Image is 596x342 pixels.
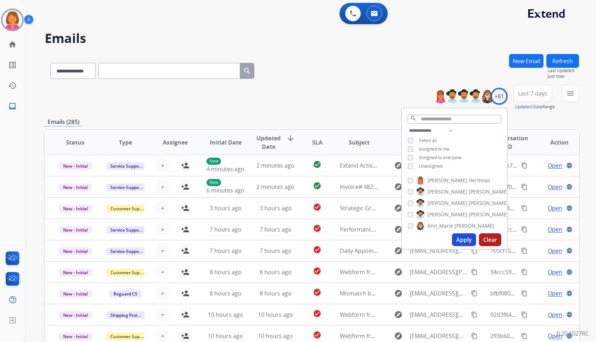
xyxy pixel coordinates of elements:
[208,332,243,340] span: 10 hours ago
[208,311,243,319] span: 10 hours ago
[155,265,170,279] button: +
[66,138,84,147] span: Status
[161,204,164,212] span: +
[340,289,519,297] span: Mismatch between number of items reguard portal and protection
[427,177,467,184] span: [PERSON_NAME]
[521,226,528,233] mat-icon: content_copy
[410,268,467,276] span: [EMAIL_ADDRESS][PERSON_NAME][DOMAIN_NAME]
[349,138,370,147] span: Subject
[258,311,293,319] span: 10 hours ago
[313,203,321,211] mat-icon: check_circle
[206,179,221,186] p: New
[490,247,596,255] span: 705cf150-e48c-4b5c-aef4-5d856429a3c2
[161,183,164,191] span: +
[427,200,467,207] span: [PERSON_NAME]
[340,204,427,212] span: Strategic Growth Plan for Extend
[566,89,575,98] mat-icon: menu
[312,138,322,147] span: SLA
[155,222,170,237] button: +
[286,134,295,142] mat-icon: arrow_downward
[256,134,281,151] span: Updated Date
[566,311,573,318] mat-icon: language
[59,290,92,298] span: New - Initial
[155,180,170,194] button: +
[490,332,596,340] span: 293b604c-ac7d-4408-a230-cc35fa24f964
[243,67,252,75] mat-icon: search
[469,188,508,195] span: [PERSON_NAME]
[509,54,543,68] button: New Email
[521,290,528,297] mat-icon: content_copy
[59,333,92,340] span: New - Initial
[8,81,17,90] mat-icon: history
[260,247,292,255] span: 7 hours ago
[427,222,453,229] span: Ann_Marie
[109,290,142,298] span: Reguard CS
[419,154,462,161] span: Assigned to everyone
[521,333,528,339] mat-icon: content_copy
[529,130,579,155] th: Action
[106,226,147,234] span: Service Support
[181,289,189,298] mat-icon: person_add
[410,289,467,298] span: [EMAIL_ADDRESS][DOMAIN_NAME]
[513,85,552,102] button: Last 7 days
[340,247,467,255] span: Daily Appointment Report for Extend on [DATE]
[161,310,164,319] span: +
[260,268,292,276] span: 8 hours ago
[210,247,242,255] span: 7 hours ago
[548,74,579,79] span: Just now
[155,158,170,173] button: +
[161,161,164,170] span: +
[181,332,189,340] mat-icon: person_add
[59,248,92,255] span: New - Initial
[452,233,476,246] button: Apply
[8,102,17,110] mat-icon: inbox
[260,226,292,233] span: 7 hours ago
[521,269,528,275] mat-icon: content_copy
[210,268,242,276] span: 8 hours ago
[427,211,467,218] span: [PERSON_NAME]
[521,184,528,190] mat-icon: content_copy
[59,269,92,276] span: New - Initial
[419,146,449,152] span: Assigned to me
[119,138,132,147] span: Type
[258,332,293,340] span: 10 hours ago
[521,162,528,169] mat-icon: content_copy
[313,224,321,233] mat-icon: check_circle
[8,40,17,49] mat-icon: home
[155,286,170,300] button: +
[548,68,579,74] span: Last Updated:
[546,54,579,68] button: Refresh
[548,332,562,340] span: Open
[521,311,528,318] mat-icon: content_copy
[548,161,562,170] span: Open
[515,104,555,110] span: Range
[518,92,547,95] span: Last 7 days
[521,205,528,211] mat-icon: content_copy
[45,31,579,45] h2: Emails
[260,204,292,212] span: 3 hours ago
[181,183,189,191] mat-icon: person_add
[59,226,92,234] span: New - Initial
[419,137,437,143] span: Select all
[106,205,152,212] span: Customer Support
[106,269,152,276] span: Customer Support
[210,138,242,147] span: Initial Date
[340,183,469,191] span: Invoice# 482525 From AHM Furniture Service Inc
[394,204,403,212] mat-icon: explore
[394,246,403,255] mat-icon: explore
[260,289,292,297] span: 8 hours ago
[161,246,164,255] span: +
[313,181,321,190] mat-icon: check_circle
[181,268,189,276] mat-icon: person_add
[394,225,403,234] mat-icon: explore
[59,162,92,170] span: New - Initial
[471,290,478,297] mat-icon: content_copy
[181,204,189,212] mat-icon: person_add
[313,309,321,318] mat-icon: check_circle
[206,186,244,194] span: 6 minutes ago
[410,332,467,340] span: [EMAIL_ADDRESS][DOMAIN_NAME]
[471,333,478,339] mat-icon: content_copy
[548,204,562,212] span: Open
[410,310,467,319] span: [EMAIL_ADDRESS][DOMAIN_NAME]
[155,201,170,215] button: +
